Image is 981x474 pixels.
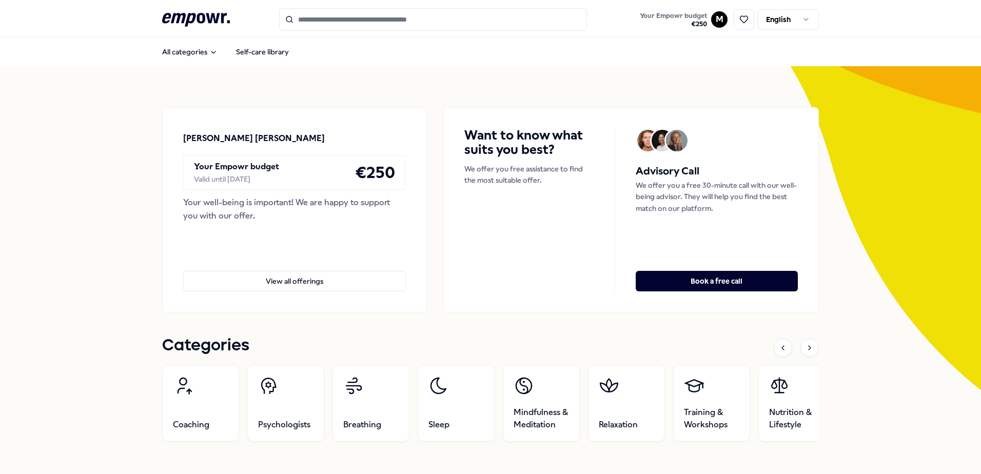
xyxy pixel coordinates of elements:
[228,42,297,62] a: Self-care library
[279,8,587,31] input: Search for products, categories or subcategories
[173,419,209,431] span: Coaching
[503,365,580,442] a: Mindfulness & Meditation
[514,406,569,431] span: Mindfulness & Meditation
[154,42,297,62] nav: Main
[464,128,594,157] h4: Want to know what suits you best?
[355,160,395,185] h4: € 250
[258,419,310,431] span: Psychologists
[758,365,835,442] a: Nutrition & Lifestyle
[599,419,638,431] span: Relaxation
[640,20,707,28] span: € 250
[194,173,279,185] div: Valid until [DATE]
[332,365,409,442] a: Breathing
[183,196,406,222] div: Your well-being is important! We are happy to support you with our offer.
[183,254,406,291] a: View all offerings
[183,132,325,145] p: [PERSON_NAME] [PERSON_NAME]
[636,9,711,30] a: Your Empowr budget€250
[636,180,798,214] p: We offer you a free 30-minute call with our well-being advisor. They will help you find the best ...
[588,365,665,442] a: Relaxation
[666,130,688,151] img: Avatar
[769,406,825,431] span: Nutrition & Lifestyle
[464,163,594,186] p: We offer you free assistance to find the most suitable offer.
[637,130,659,151] img: Avatar
[194,160,279,173] p: Your Empowr budget
[636,163,798,180] h5: Advisory Call
[418,365,495,442] a: Sleep
[154,42,226,62] button: All categories
[636,271,798,291] button: Book a free call
[162,365,239,442] a: Coaching
[638,10,709,30] button: Your Empowr budget€250
[343,419,381,431] span: Breathing
[183,271,406,291] button: View all offerings
[652,130,673,151] img: Avatar
[684,406,739,431] span: Training & Workshops
[162,333,249,359] h1: Categories
[711,11,728,28] button: M
[673,365,750,442] a: Training & Workshops
[247,365,324,442] a: Psychologists
[428,419,449,431] span: Sleep
[640,12,707,20] span: Your Empowr budget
